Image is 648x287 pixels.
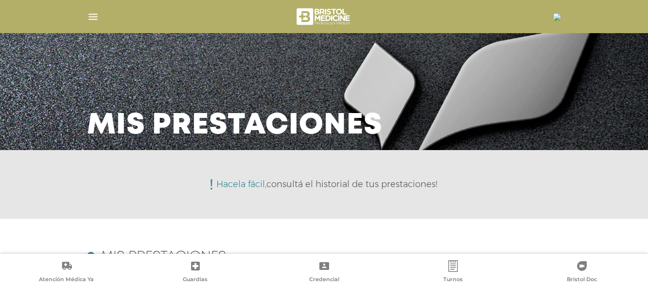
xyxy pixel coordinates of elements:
a: Guardias [131,260,260,285]
img: 26877 [553,13,561,21]
span: Guardias [183,276,208,285]
a: Turnos [388,260,517,285]
h3: Mis prestaciones [87,113,383,138]
img: bristol-medicine-blanco.png [295,5,353,28]
h4: Mis prestaciones [101,251,226,264]
img: Cober_menu-lines-white.svg [87,11,99,23]
span: Hacela fácil, [216,179,266,190]
p: consultá el historial de tus prestaciones! [216,180,438,189]
span: Credencial [309,276,339,285]
span: Turnos [443,276,463,285]
a: Atención Médica Ya [2,260,131,285]
span: Atención Médica Ya [39,276,94,285]
span: Bristol Doc [567,276,597,285]
a: Bristol Doc [517,260,646,285]
a: Credencial [260,260,388,285]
